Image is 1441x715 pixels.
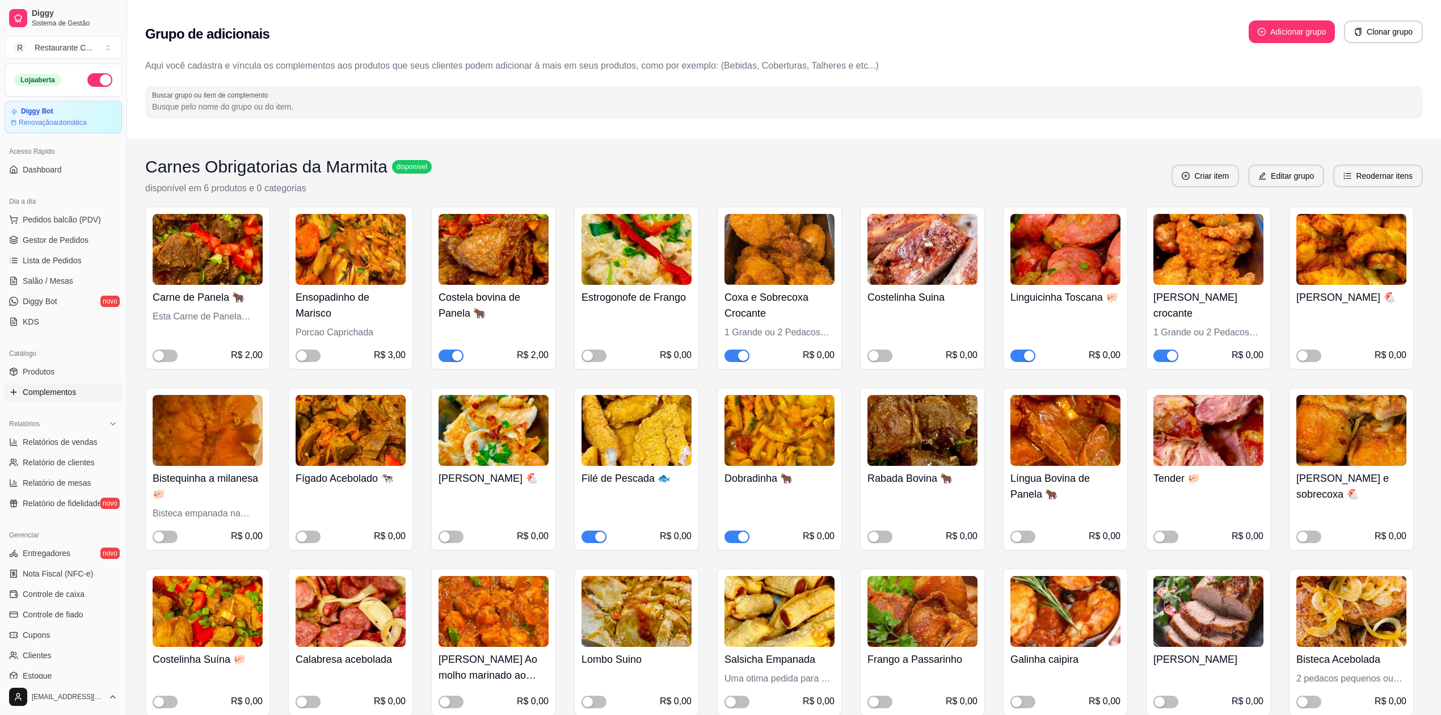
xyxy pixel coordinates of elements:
[867,214,977,285] img: product-image
[867,395,977,466] img: product-image
[5,474,122,492] a: Relatório de mesas
[582,651,692,667] h4: Lombo Suino
[867,651,977,667] h4: Frango a Passarinho
[145,25,269,43] h2: Grupo de adicionais
[1296,651,1406,667] h4: Bisteca Acebolada
[32,692,104,701] span: [EMAIL_ADDRESS][DOMAIN_NAME]
[1249,20,1335,43] button: plus-circleAdicionar grupo
[5,585,122,603] a: Controle de caixa
[5,544,122,562] a: Entregadoresnovo
[21,107,53,116] article: Diggy Bot
[5,211,122,229] button: Pedidos balcão (PDV)
[946,695,977,708] div: R$ 0,00
[5,646,122,664] a: Clientes
[153,395,263,466] img: product-image
[5,363,122,381] a: Produtos
[1153,289,1263,321] h4: [PERSON_NAME] crocante
[1296,289,1406,305] h4: [PERSON_NAME] 🐔
[23,568,93,579] span: Nota Fiscal (NFC-e)
[582,395,692,466] img: product-image
[724,289,835,321] h4: Coxa e Sobrecoxa Crocante
[1010,214,1120,285] img: product-image
[296,395,406,466] img: product-image
[1296,395,1406,466] img: product-image
[946,348,977,362] div: R$ 0,00
[23,316,39,327] span: KDS
[296,289,406,321] h4: Ensopadinho de Marisco
[1248,165,1324,187] button: editEditar grupo
[1010,470,1120,502] h4: Língua Bovina de Panela 🐂
[23,255,82,266] span: Lista de Pedidos
[19,118,86,127] article: Renovação automática
[1375,695,1406,708] div: R$ 0,00
[867,470,977,486] h4: Rabada Bovina 🐂
[660,348,692,362] div: R$ 0,00
[1232,695,1263,708] div: R$ 0,00
[439,289,549,321] h4: Costela bovina de Panela 🐂
[803,695,835,708] div: R$ 0,00
[867,576,977,647] img: product-image
[724,470,835,486] h4: Dobradinha 🐂
[1153,214,1263,285] img: product-image
[5,5,122,32] a: DiggySistema de Gestão
[14,42,26,53] span: R
[1375,348,1406,362] div: R$ 0,00
[1153,576,1263,647] img: product-image
[1089,348,1120,362] div: R$ 0,00
[5,494,122,512] a: Relatório de fidelidadenovo
[517,695,549,708] div: R$ 0,00
[153,289,263,305] h4: Carne de Panela 🐂
[1343,172,1351,180] span: ordered-list
[582,289,692,305] h4: Estrogonofe de Frango
[660,529,692,543] div: R$ 0,00
[517,529,549,543] div: R$ 0,00
[724,672,835,685] div: Uma otima pedida para o pessoal que ama cachorro quente, vem 3 unidades
[23,650,52,661] span: Clientes
[374,529,406,543] div: R$ 0,00
[153,651,263,667] h4: Costelinha Suína 🐖
[23,386,76,398] span: Complementos
[1153,651,1263,667] h4: [PERSON_NAME]
[1296,576,1406,647] img: product-image
[9,419,40,428] span: Relatórios
[296,470,406,486] h4: Fígado Acebolado 🐄
[1153,470,1263,486] h4: Tender 🐖
[1089,529,1120,543] div: R$ 0,00
[23,477,91,489] span: Relatório de mesas
[153,470,263,502] h4: Bistequinha a milanesa 🐖
[296,214,406,285] img: product-image
[32,19,117,28] span: Sistema de Gestão
[152,101,1416,112] input: Buscar grupo ou item de complemento
[23,548,70,559] span: Entregadores
[582,470,692,486] h4: Filé de Pescada 🐟
[1258,28,1266,36] span: plus-circle
[582,214,692,285] img: product-image
[5,292,122,310] a: Diggy Botnovo
[5,565,122,583] a: Nota Fiscal (NFC-e)
[145,182,432,195] p: disponível em 6 produtos e 0 categorias
[374,695,406,708] div: R$ 0,00
[5,36,122,59] button: Select a team
[23,629,50,641] span: Cupons
[145,157,387,177] h3: Carnes Obrigatorias da Marmita
[5,605,122,624] a: Controle de fiado
[23,457,95,468] span: Relatório de clientes
[5,231,122,249] a: Gestor de Pedidos
[803,348,835,362] div: R$ 0,00
[145,59,1423,73] p: Aqui você cadastra e víncula os complementos aos produtos que seus clientes podem adicionar à mai...
[87,73,112,87] button: Alterar Status
[582,576,692,647] img: product-image
[660,695,692,708] div: R$ 0,00
[724,576,835,647] img: product-image
[23,296,57,307] span: Diggy Bot
[439,395,549,466] img: product-image
[439,651,549,683] h4: [PERSON_NAME] Ao molho marinado ao vinho tinto 🐖
[5,344,122,363] div: Catálogo
[1172,165,1239,187] button: plus-circleCriar item
[5,101,122,133] a: Diggy BotRenovaçãoautomática
[23,670,52,682] span: Estoque
[23,214,101,225] span: Pedidos balcão (PDV)
[724,651,835,667] h4: Salsicha Empanada
[5,313,122,331] a: KDS
[231,348,263,362] div: R$ 2,00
